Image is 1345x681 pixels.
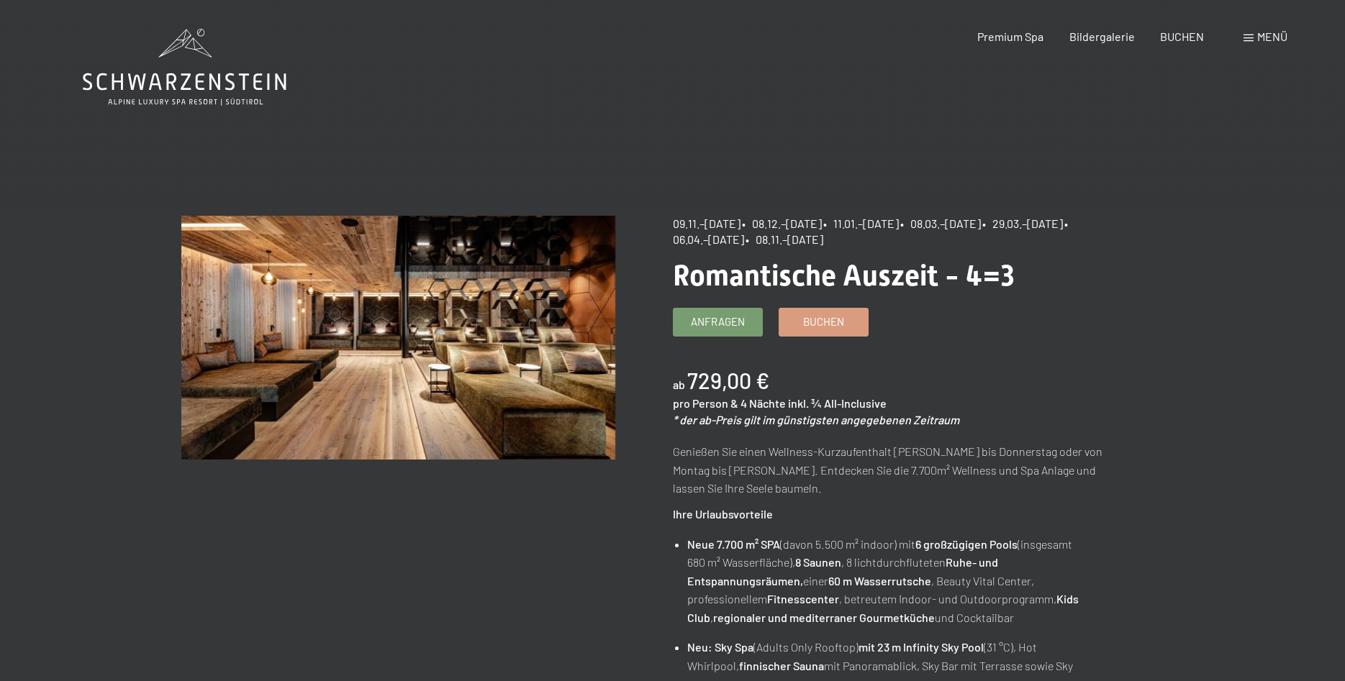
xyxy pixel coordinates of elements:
[673,216,741,230] span: 09.11.–[DATE]
[1160,29,1204,43] a: BUCHEN
[673,259,1015,293] span: Romantische Auszeit - 4=3
[673,413,959,426] em: * der ab-Preis gilt im günstigsten angegebenen Zeitraum
[713,611,935,624] strong: regionaler und mediterraner Gourmetküche
[687,535,1106,627] li: (davon 5.500 m² indoor) mit (insgesamt 680 m² Wasserfläche), , 8 lichtdurchfluteten einer , Beaut...
[741,396,786,410] span: 4 Nächte
[687,367,769,393] b: 729,00 €
[181,216,615,460] img: Romantische Auszeit - 4=3
[915,537,1018,551] strong: 6 großzügigen Pools
[859,640,984,654] strong: mit 23 m Infinity Sky Pool
[739,659,824,672] strong: finnischer Sauna
[687,640,753,654] strong: Neu: Sky Spa
[687,555,998,588] strong: Ruhe- und Entspannungsräumen,
[823,216,899,230] span: • 11.01.–[DATE]
[779,308,868,336] a: Buchen
[691,314,745,329] span: Anfragen
[1069,29,1135,43] a: Bildergalerie
[900,216,981,230] span: • 08.03.–[DATE]
[687,537,780,551] strong: Neue 7.700 m² SPA
[982,216,1063,230] span: • 29.03.–[DATE]
[795,555,841,569] strong: 8 Saunen
[673,442,1107,498] p: Genießen Sie einen Wellness-Kurzaufenthalt [PERSON_NAME] bis Donnerstag oder von Montag bis [PERS...
[673,378,685,391] span: ab
[687,592,1079,624] strong: Kids Club
[977,29,1043,43] a: Premium Spa
[746,232,823,246] span: • 08.11.–[DATE]
[788,396,887,410] span: inkl. ¾ All-Inclusive
[767,592,839,605] strong: Fitnesscenter
[803,314,844,329] span: Buchen
[1257,29,1287,43] span: Menü
[673,507,773,521] strong: Ihre Urlaubsvorteile
[674,308,762,336] a: Anfragen
[828,574,931,588] strong: 60 m Wasserrutsche
[673,396,738,410] span: pro Person &
[742,216,822,230] span: • 08.12.–[DATE]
